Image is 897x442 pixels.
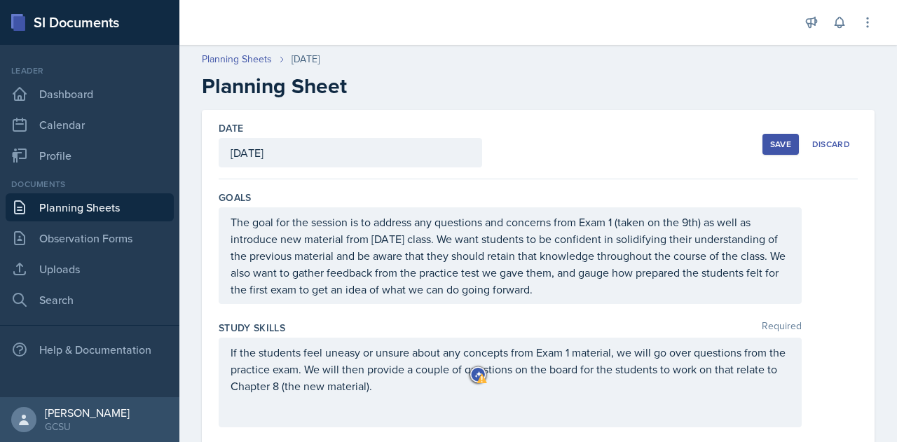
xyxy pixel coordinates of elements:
a: Search [6,286,174,314]
a: Dashboard [6,80,174,108]
label: Date [219,121,243,135]
label: Goals [219,191,252,205]
button: Discard [804,134,858,155]
a: Uploads [6,255,174,283]
p: The goal for the session is to address any questions and concerns from Exam 1 (taken on the 9th) ... [231,214,790,298]
div: Save [770,139,791,150]
div: Help & Documentation [6,336,174,364]
a: Planning Sheets [6,193,174,221]
p: If the students feel uneasy or unsure about any concepts from Exam 1 material, we will go over qu... [231,344,790,394]
span: Required [762,321,802,335]
div: [DATE] [292,52,320,67]
a: Profile [6,141,174,170]
button: Save [762,134,799,155]
h2: Planning Sheet [202,74,875,99]
a: Observation Forms [6,224,174,252]
a: Calendar [6,111,174,139]
a: Planning Sheets [202,52,272,67]
div: GCSU [45,420,130,434]
div: Documents [6,178,174,191]
div: Leader [6,64,174,77]
div: Discard [812,139,850,150]
label: Study Skills [219,321,285,335]
div: [PERSON_NAME] [45,406,130,420]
